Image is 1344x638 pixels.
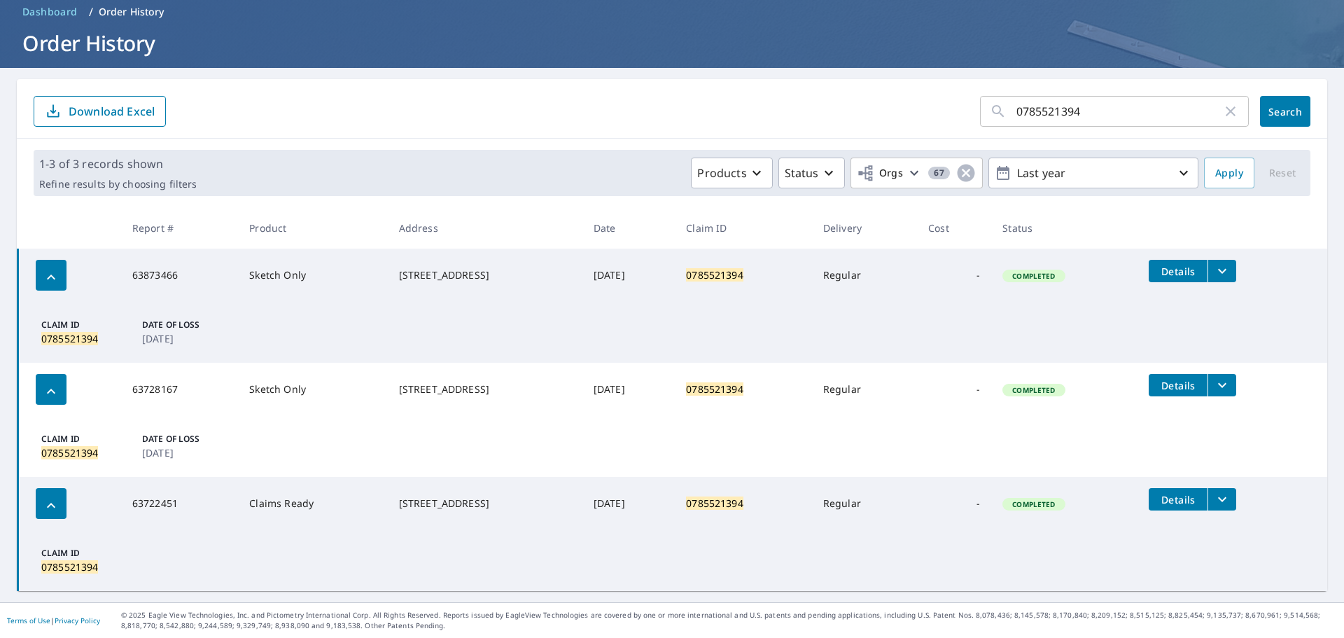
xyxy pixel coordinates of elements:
[675,207,812,249] th: Claim ID
[1149,488,1207,511] button: detailsBtn-63722451
[1004,499,1063,509] span: Completed
[121,249,238,302] td: 63873466
[17,29,1327,57] h1: Order History
[1207,374,1236,396] button: filesDropdownBtn-63728167
[917,477,991,530] td: -
[1157,493,1199,506] span: Details
[1215,165,1243,182] span: Apply
[1271,105,1299,118] span: Search
[238,477,387,530] td: Claims Ready
[857,165,904,182] span: Orgs
[89,4,93,20] li: /
[697,165,746,181] p: Products
[39,155,197,172] p: 1-3 of 3 records shown
[142,319,226,331] p: Date of Loss
[121,207,238,249] th: Report #
[34,96,166,127] button: Download Excel
[22,5,78,19] span: Dashboard
[121,477,238,530] td: 63722451
[812,207,917,249] th: Delivery
[928,168,950,178] span: 67
[778,158,845,188] button: Status
[142,331,226,346] p: [DATE]
[17,1,1327,23] nav: breadcrumb
[991,207,1137,249] th: Status
[238,249,387,302] td: Sketch Only
[691,158,772,188] button: Products
[399,497,571,511] div: [STREET_ADDRESS]
[238,363,387,416] td: Sketch Only
[812,249,917,302] td: Regular
[917,363,991,416] td: -
[582,477,675,530] td: [DATE]
[686,268,743,282] mark: 0785521394
[399,382,571,396] div: [STREET_ADDRESS]
[1204,158,1254,188] button: Apply
[1157,379,1199,392] span: Details
[1016,92,1222,131] input: Address, Report #, Claim ID, etc.
[7,616,100,625] p: |
[1207,488,1236,511] button: filesDropdownBtn-63722451
[238,207,387,249] th: Product
[7,616,50,625] a: Terms of Use
[41,433,125,445] p: Claim ID
[1004,385,1063,395] span: Completed
[1011,161,1175,186] p: Last year
[785,165,819,181] p: Status
[99,5,164,19] p: Order History
[121,363,238,416] td: 63728167
[69,104,155,119] p: Download Excel
[1207,260,1236,282] button: filesDropdownBtn-63873466
[686,382,743,396] mark: 0785521394
[917,207,991,249] th: Cost
[1004,271,1063,281] span: Completed
[988,158,1198,188] button: Last year
[1149,374,1207,396] button: detailsBtn-63728167
[917,249,991,302] td: -
[582,249,675,302] td: [DATE]
[39,178,197,190] p: Refine results by choosing filters
[582,207,675,249] th: Date
[41,332,98,345] mark: 0785521394
[812,477,917,530] td: Regular
[142,433,226,445] p: Date of Loss
[812,363,917,416] td: Regular
[850,158,983,188] button: Orgs67
[388,207,582,249] th: Address
[399,268,571,282] div: [STREET_ADDRESS]
[582,363,675,416] td: [DATE]
[41,560,98,574] mark: 0785521394
[41,319,125,331] p: Claim ID
[41,547,125,560] p: Claim ID
[1157,265,1199,278] span: Details
[41,446,98,459] mark: 0785521394
[1149,260,1207,282] button: detailsBtn-63873466
[17,1,83,23] a: Dashboard
[1260,96,1310,127] button: Search
[121,610,1337,631] p: © 2025 Eagle View Technologies, Inc. and Pictometry International Corp. All Rights Reserved. Repo...
[686,497,743,510] mark: 0785521394
[55,616,100,625] a: Privacy Policy
[142,445,226,460] p: [DATE]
